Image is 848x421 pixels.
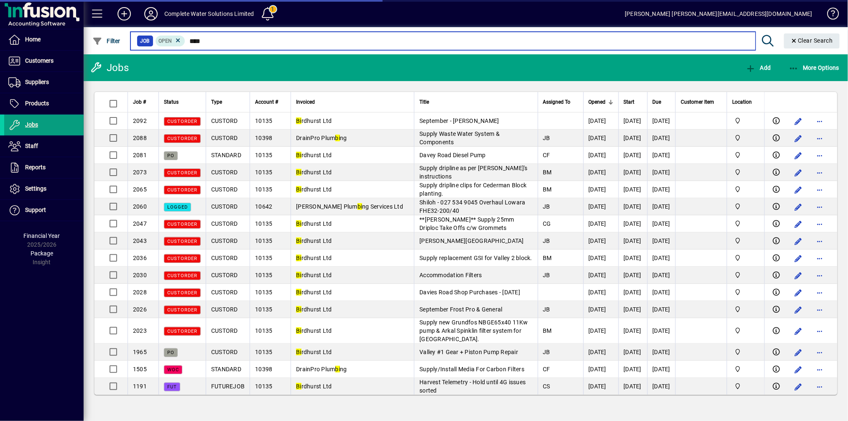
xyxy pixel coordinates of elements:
span: Jobs [25,121,38,128]
td: [DATE] [618,147,647,164]
span: Account # [255,97,278,107]
button: More options [813,235,827,248]
span: CUSTORD [211,255,238,261]
span: Motueka [732,219,759,228]
span: 10398 [255,366,272,373]
button: Edit [792,324,805,338]
span: Motueka [732,326,759,335]
td: [DATE] [583,198,618,215]
span: DrainPro Plum ng [296,135,347,141]
em: Bi [296,383,301,390]
td: [DATE] [583,147,618,164]
span: More Options [789,64,840,71]
td: [DATE] [647,232,676,250]
td: [DATE] [583,267,618,284]
td: [DATE] [647,344,676,361]
span: CUSTORDER [167,307,197,313]
button: Edit [792,183,805,196]
em: Bi [296,306,301,313]
a: Support [4,200,84,221]
td: [DATE] [583,250,618,267]
td: [DATE] [647,147,676,164]
span: JB [543,203,551,210]
span: Support [25,207,46,213]
td: [DATE] [583,284,618,301]
div: Start [624,97,642,107]
span: CUSTORD [211,186,238,193]
a: Knowledge Base [821,2,838,29]
span: Valley #1 Gear + Piston Pump Repair [419,349,518,355]
td: [DATE] [647,318,676,344]
span: Motueka [732,116,759,125]
em: Bi [296,186,301,193]
span: BM [543,327,552,334]
span: PO [167,153,174,158]
span: rdhurst Ltd [296,255,332,261]
span: Clear Search [791,37,833,44]
em: Bi [296,237,301,244]
span: rdhurst Ltd [296,169,332,176]
span: Settings [25,185,46,192]
span: Job [140,37,150,45]
span: Due [653,97,662,107]
span: Add [746,64,771,71]
span: rdhurst Ltd [296,237,332,244]
td: [DATE] [647,112,676,130]
span: Motueka [732,288,759,297]
span: Harvest Telemetry - Hold until 4G issues sorted [419,379,526,394]
span: CUSTORD [211,306,238,313]
div: [PERSON_NAME] [PERSON_NAME][EMAIL_ADDRESS][DOMAIN_NAME] [625,7,812,20]
a: Suppliers [4,72,84,93]
button: Edit [792,380,805,393]
button: More options [813,183,827,196]
td: [DATE] [618,301,647,318]
em: Bi [296,169,301,176]
td: [DATE] [647,181,676,198]
span: CUSTORDER [167,170,197,176]
span: JB [543,349,551,355]
span: JB [543,306,551,313]
span: Motueka [732,347,759,357]
span: 2065 [133,186,147,193]
span: CF [543,152,551,158]
button: Edit [792,235,805,248]
td: [DATE] [647,361,676,378]
td: [DATE] [618,215,647,232]
button: Clear [784,33,840,48]
span: rdhurst Ltd [296,220,332,227]
td: [DATE] [618,318,647,344]
span: 2047 [133,220,147,227]
a: Products [4,93,84,114]
span: Supply dripline clips for Cederman Block planting. [419,182,526,197]
button: More options [813,303,827,316]
span: Open [159,38,172,44]
span: CUSTORD [211,169,238,176]
em: Bi [296,117,301,124]
span: rdhurst Ltd [296,349,332,355]
td: [DATE] [583,318,618,344]
span: 1965 [133,349,147,355]
td: [DATE] [583,232,618,250]
span: CUSTORD [211,349,238,355]
span: [PERSON_NAME] Plum ng Services Ltd [296,203,403,210]
button: Edit [792,149,805,162]
span: Opened [589,97,606,107]
td: [DATE] [618,181,647,198]
span: Staff [25,143,38,149]
em: Bi [296,289,301,296]
button: Filter [90,33,123,48]
button: More options [813,252,827,265]
span: rdhurst Ltd [296,152,332,158]
a: Staff [4,136,84,157]
span: Motueka [732,253,759,263]
span: CUSTORDER [167,273,197,278]
span: 10135 [255,306,272,313]
em: Bi [296,327,301,334]
span: JB [543,237,551,244]
button: More options [813,286,827,299]
td: [DATE] [647,130,676,147]
button: More options [813,363,827,376]
button: More options [813,166,827,179]
span: CG [543,220,552,227]
span: 1191 [133,383,147,390]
